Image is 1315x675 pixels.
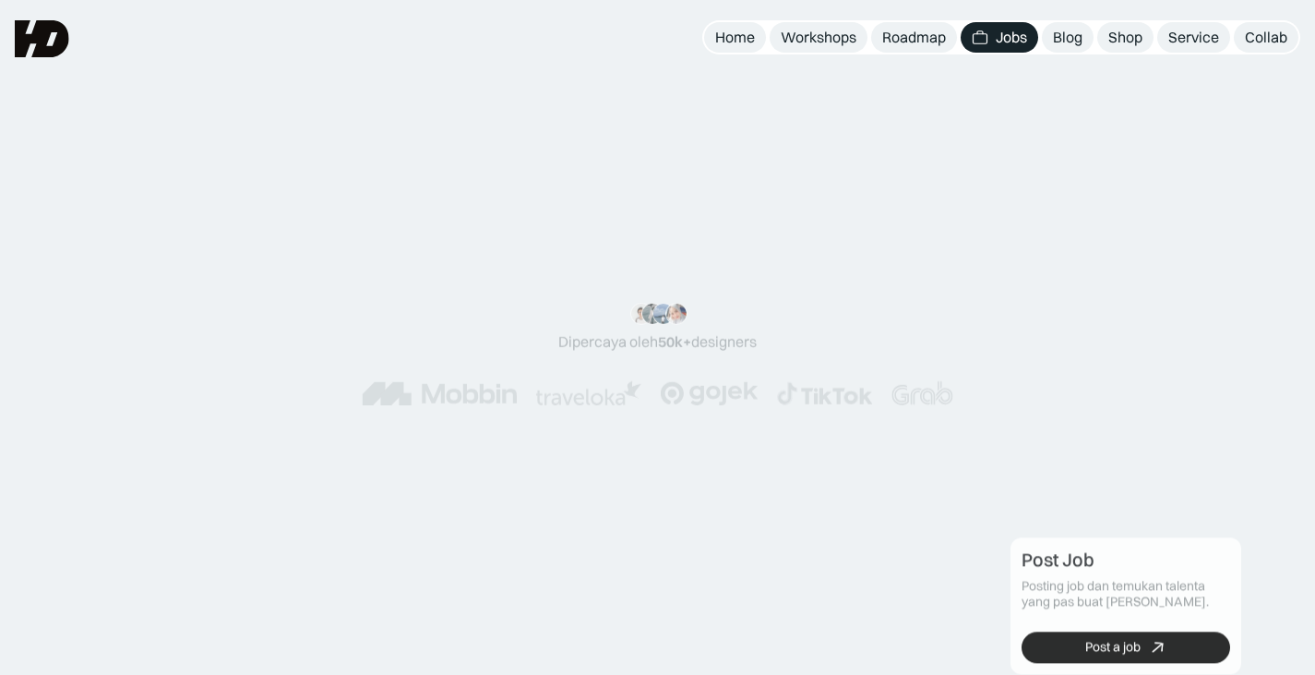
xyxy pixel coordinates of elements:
[1108,28,1142,47] div: Shop
[704,22,766,53] a: Home
[1053,28,1082,47] div: Blog
[961,22,1038,53] a: Jobs
[715,28,755,47] div: Home
[871,22,957,53] a: Roadmap
[1022,549,1094,572] div: Post Job
[996,28,1027,47] div: Jobs
[1042,22,1094,53] a: Blog
[1168,28,1219,47] div: Service
[1084,640,1140,656] div: Post a job
[558,331,757,351] div: Dipercaya oleh designers
[882,28,946,47] div: Roadmap
[770,22,867,53] a: Workshops
[658,331,691,350] span: 50k+
[781,28,856,47] div: Workshops
[1097,22,1154,53] a: Shop
[1234,22,1298,53] a: Collab
[1245,28,1287,47] div: Collab
[1022,579,1230,610] div: Posting job dan temukan talenta yang pas buat [PERSON_NAME].
[1022,632,1230,663] a: Post a job
[1157,22,1230,53] a: Service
